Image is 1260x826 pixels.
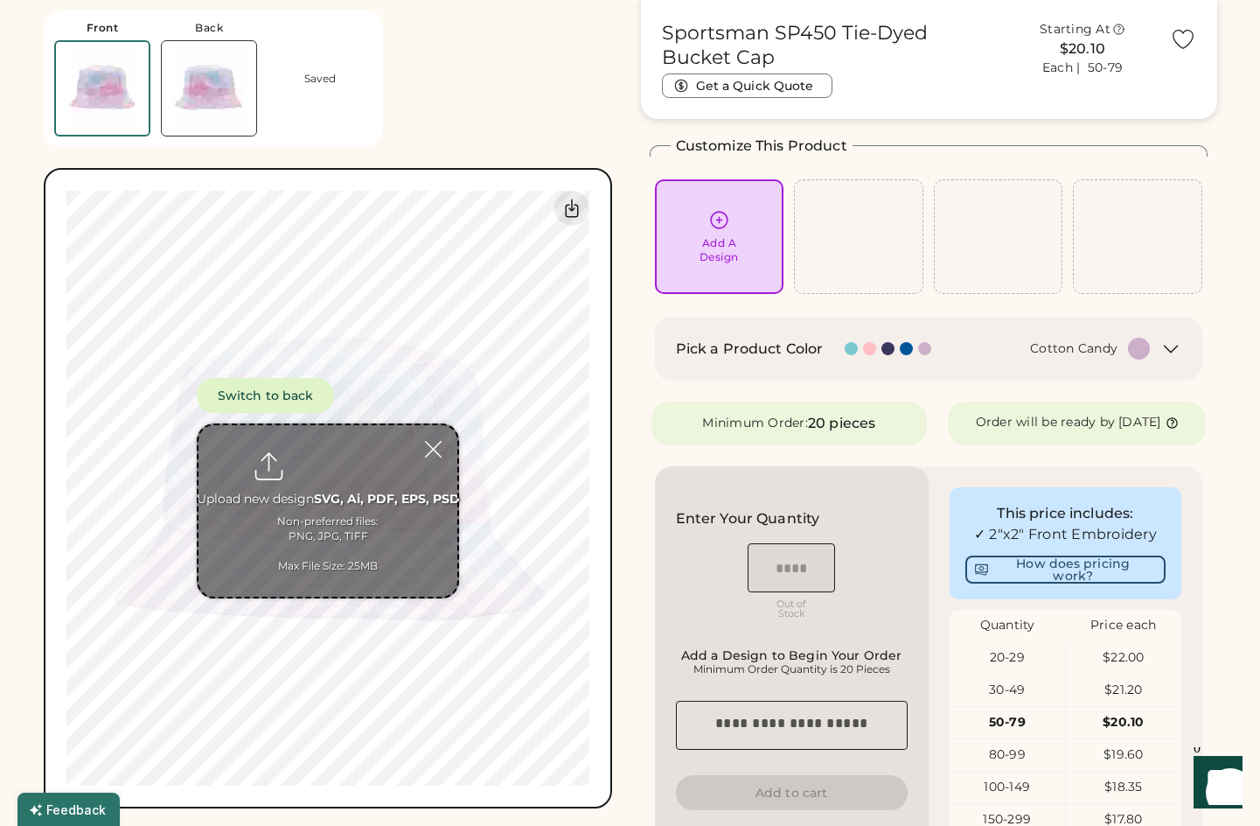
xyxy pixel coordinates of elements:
div: Add A Design [700,236,739,264]
div: Upload new design [197,491,460,508]
div: 30-49 [950,682,1065,699]
div: Price each [1065,617,1181,634]
div: ✓ 2"x2" Front Embroidery [965,524,1166,545]
button: Switch to back [197,378,334,413]
button: Add to cart [676,775,908,810]
strong: SVG, Ai, PDF, EPS, PSD [314,491,460,507]
div: Front [87,21,119,35]
div: 20-29 [950,649,1065,667]
div: This price includes: [965,503,1166,524]
div: Minimum Order Quantity is 20 Pieces [681,662,902,676]
button: Get a Quick Quote [662,73,832,98]
div: 100-149 [950,779,1065,796]
div: Add a Design to Begin Your Order [681,648,902,662]
div: Back [195,21,223,35]
div: Minimum Order: [702,415,808,432]
div: Order will be ready by [976,414,1116,431]
div: Download Front Mockup [554,191,589,226]
img: Sportsman SP450 Cotton Candy Front Thumbnail [56,42,149,135]
div: [DATE] [1118,414,1161,431]
button: How does pricing work? [965,556,1166,584]
img: Sportsman SP450 Cotton Candy Back Thumbnail [162,41,256,136]
div: 50-79 [950,714,1065,731]
h2: Enter Your Quantity [676,508,820,529]
div: 20 pieces [808,413,875,434]
h2: Pick a Product Color [676,339,824,360]
div: Saved [304,72,336,86]
div: $18.35 [1066,779,1181,796]
div: Each | 50-79 [1042,59,1123,77]
div: Quantity [950,617,1066,634]
div: $22.00 [1066,649,1181,667]
div: $19.60 [1066,746,1181,764]
iframe: Front Chat [1177,747,1252,822]
div: Starting At [1040,21,1110,38]
h2: Customize This Product [676,136,847,157]
div: 80-99 [950,746,1065,764]
div: $20.10 [1006,38,1159,59]
div: $21.20 [1066,682,1181,699]
div: $20.10 [1066,714,1181,731]
div: Out of Stock [748,599,835,619]
div: Cotton Candy [1030,340,1117,358]
h1: Sportsman SP450 Tie-Dyed Bucket Cap [662,21,996,70]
